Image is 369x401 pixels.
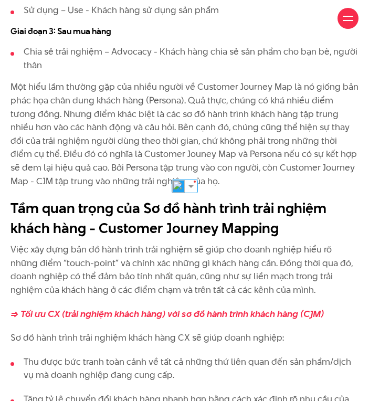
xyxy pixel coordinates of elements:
[10,308,324,320] a: => Tối ưu CX (trải nghiệm khách hàng) với sơ đồ hành trình khách hàng (CJM)
[10,331,359,345] p: Sơ đồ hành trình trải nghiệm khách hàng CX sẽ giúp doanh nghiệp:
[10,45,359,72] li: Chia sẻ trải nghiệm – Advocacy - Khách hàng chia sẻ sản phẩm cho bạn bè, người thân​
[10,198,359,238] h2: Tầm quan trọng của Sơ đồ hành trình trải nghiệm khách hàng - Customer Journey Mapping
[10,80,359,188] p: Một hiểu lầm thường gặp của nhiều người về Customer Journey Map là nó giống bản phác họa chân dun...
[10,243,359,297] p: Việc xây dựng bản đồ hành trình trải nghiệm sẽ giúp cho doanh nghiệp hiểu rõ những điểm “touch-po...
[10,355,359,382] li: Thu được bức tranh toàn cảnh về tất cả những thứ liên quan đến sản phẩm/dịch vụ mà doanh nghiệp đ...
